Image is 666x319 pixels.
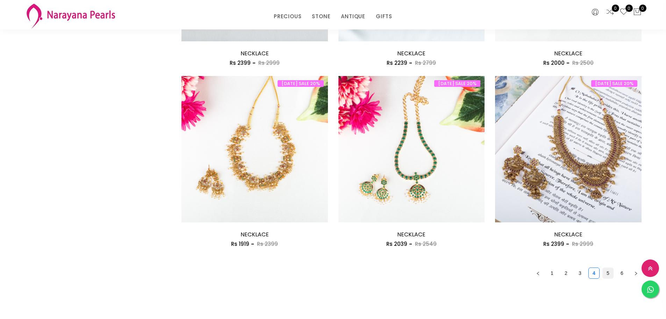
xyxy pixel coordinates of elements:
span: Rs 2549 [415,240,437,248]
a: NECKLACE [241,49,269,57]
li: 2 [560,268,572,279]
span: Rs 2000 [543,59,565,67]
li: 1 [546,268,558,279]
a: 0 [620,8,628,17]
span: Rs 1919 [231,240,249,248]
a: 1 [547,268,557,278]
span: 0 [625,5,633,12]
a: PRECIOUS [274,11,301,22]
span: [DATE] SALE 20% [591,80,637,87]
li: Next Page [630,268,642,279]
li: 4 [588,268,600,279]
span: 0 [639,5,646,12]
li: 5 [602,268,614,279]
a: NECKLACE [554,49,582,57]
li: Previous Page [532,268,544,279]
a: GIFTS [376,11,392,22]
span: [DATE] SALE 20% [278,80,324,87]
span: left [536,271,540,276]
a: NECKLACE [241,230,269,238]
a: 5 [603,268,613,278]
a: 3 [575,268,585,278]
span: Rs 2799 [415,59,436,67]
span: right [634,271,638,276]
a: 4 [589,268,599,278]
button: 0 [633,8,642,17]
span: Rs 2399 [257,240,278,248]
a: NECKLACE [397,49,425,57]
a: 0 [606,8,614,17]
span: [DATE] SALE 20% [434,80,480,87]
a: NECKLACE [554,230,582,238]
a: NECKLACE [397,230,425,238]
span: Rs 2399 [230,59,251,67]
a: ANTIQUE [341,11,365,22]
button: right [630,268,642,279]
span: Rs 2399 [543,240,564,248]
span: Rs 2999 [258,59,280,67]
a: 6 [617,268,627,278]
span: Rs 2039 [386,240,407,248]
span: Rs 2239 [387,59,407,67]
li: 6 [616,268,628,279]
button: left [532,268,544,279]
a: 2 [561,268,571,278]
span: 0 [612,5,619,12]
span: Rs 2500 [572,59,594,67]
li: 3 [574,268,586,279]
span: Rs 2999 [572,240,593,248]
a: STONE [312,11,330,22]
